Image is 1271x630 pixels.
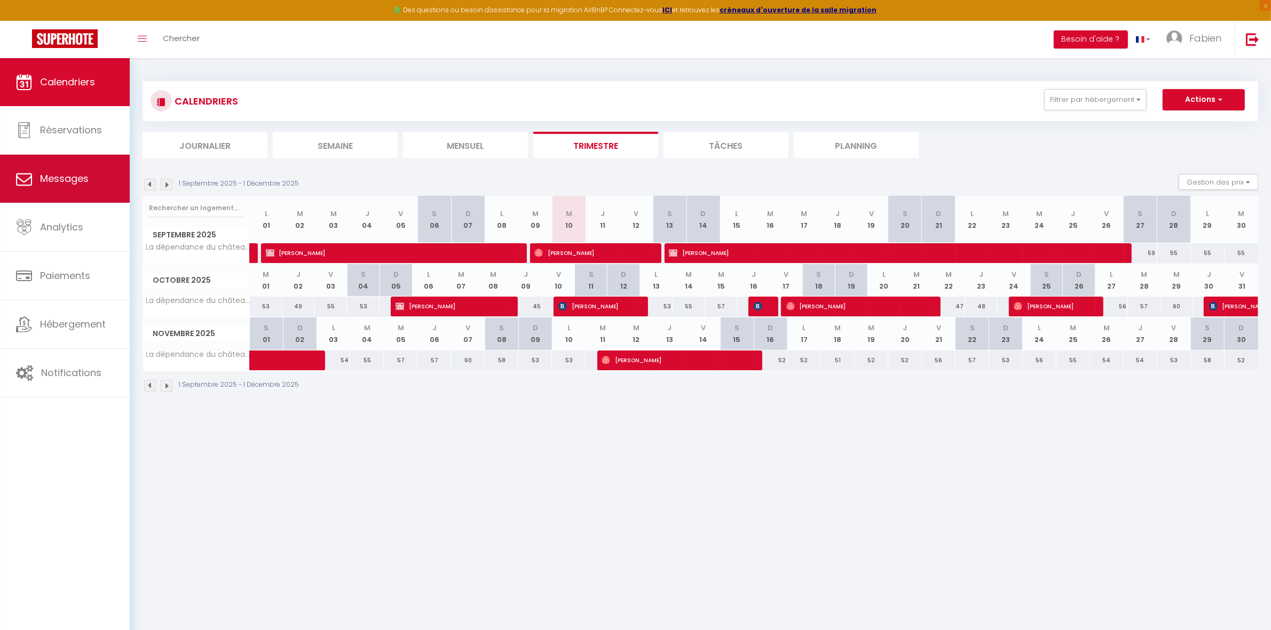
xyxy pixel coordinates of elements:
[686,317,720,350] th: 14
[998,264,1030,297] th: 24
[317,317,350,350] th: 03
[41,366,101,379] span: Notifications
[673,297,705,316] div: 55
[1090,317,1124,350] th: 26
[1023,350,1056,370] div: 56
[1012,269,1016,280] abbr: V
[602,350,747,370] span: [PERSON_NAME]
[250,196,283,243] th: 01
[510,297,542,316] div: 45
[835,209,840,219] abbr: J
[1225,317,1258,350] th: 30
[297,323,303,333] abbr: D
[1246,33,1259,46] img: logout
[701,209,706,219] abbr: D
[821,317,855,350] th: 18
[888,196,922,243] th: 20
[500,209,503,219] abbr: L
[903,323,907,333] abbr: J
[143,132,267,158] li: Journalier
[664,132,788,158] li: Tâches
[787,350,821,370] div: 52
[1207,269,1211,280] abbr: J
[40,220,83,234] span: Analytics
[1173,269,1180,280] abbr: M
[1070,323,1076,333] abbr: M
[667,209,672,219] abbr: S
[922,196,956,243] th: 21
[532,209,539,219] abbr: M
[1225,350,1258,370] div: 52
[567,323,571,333] abbr: L
[1090,350,1124,370] div: 54
[802,264,835,297] th: 18
[1128,264,1161,297] th: 28
[145,350,251,358] span: La dépendance du château de [GEOGRAPHIC_DATA].
[834,323,841,333] abbr: M
[621,269,626,280] abbr: D
[1225,196,1258,243] th: 30
[868,323,874,333] abbr: M
[40,172,89,185] span: Messages
[736,209,739,219] abbr: L
[524,269,528,280] abbr: J
[601,209,605,219] abbr: J
[586,196,619,243] th: 11
[250,297,282,316] div: 53
[347,297,380,316] div: 53
[1128,297,1161,316] div: 57
[552,196,586,243] th: 10
[1179,174,1258,190] button: Gestion des prix
[867,264,900,297] th: 20
[1095,297,1128,316] div: 56
[264,323,269,333] abbr: S
[1124,243,1157,263] div: 59
[364,323,370,333] abbr: M
[720,317,754,350] th: 15
[720,5,877,14] strong: créneaux d'ouverture de la salle migration
[786,296,932,316] span: [PERSON_NAME]
[485,350,518,370] div: 58
[398,323,404,333] abbr: M
[1056,196,1090,243] th: 25
[1038,323,1041,333] abbr: L
[172,89,238,113] h3: CALENDRIERS
[263,269,269,280] abbr: M
[250,317,283,350] th: 01
[314,297,347,316] div: 55
[989,196,1023,243] th: 23
[1056,317,1090,350] th: 25
[720,196,754,243] th: 15
[417,196,451,243] th: 06
[552,350,586,370] div: 53
[662,5,672,14] a: ICI
[1023,196,1056,243] th: 24
[273,132,398,158] li: Semaine
[1238,209,1245,219] abbr: M
[1095,264,1128,297] th: 27
[816,269,821,280] abbr: S
[330,209,337,219] abbr: M
[787,317,821,350] th: 17
[145,297,251,305] span: La dépendance du château de [GEOGRAPHIC_DATA].
[510,264,542,297] th: 09
[417,317,451,350] th: 06
[1239,323,1244,333] abbr: D
[412,264,445,297] th: 06
[888,350,922,370] div: 52
[1166,30,1182,46] img: ...
[556,269,561,280] abbr: V
[1002,209,1009,219] abbr: M
[701,323,706,333] abbr: V
[1205,323,1210,333] abbr: S
[855,350,888,370] div: 52
[1225,243,1258,263] div: 55
[738,264,770,297] th: 16
[32,29,98,48] img: Super Booking
[653,317,686,350] th: 13
[640,264,673,297] th: 13
[913,269,920,280] abbr: M
[143,227,249,243] span: Septembre 2025
[1157,350,1191,370] div: 53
